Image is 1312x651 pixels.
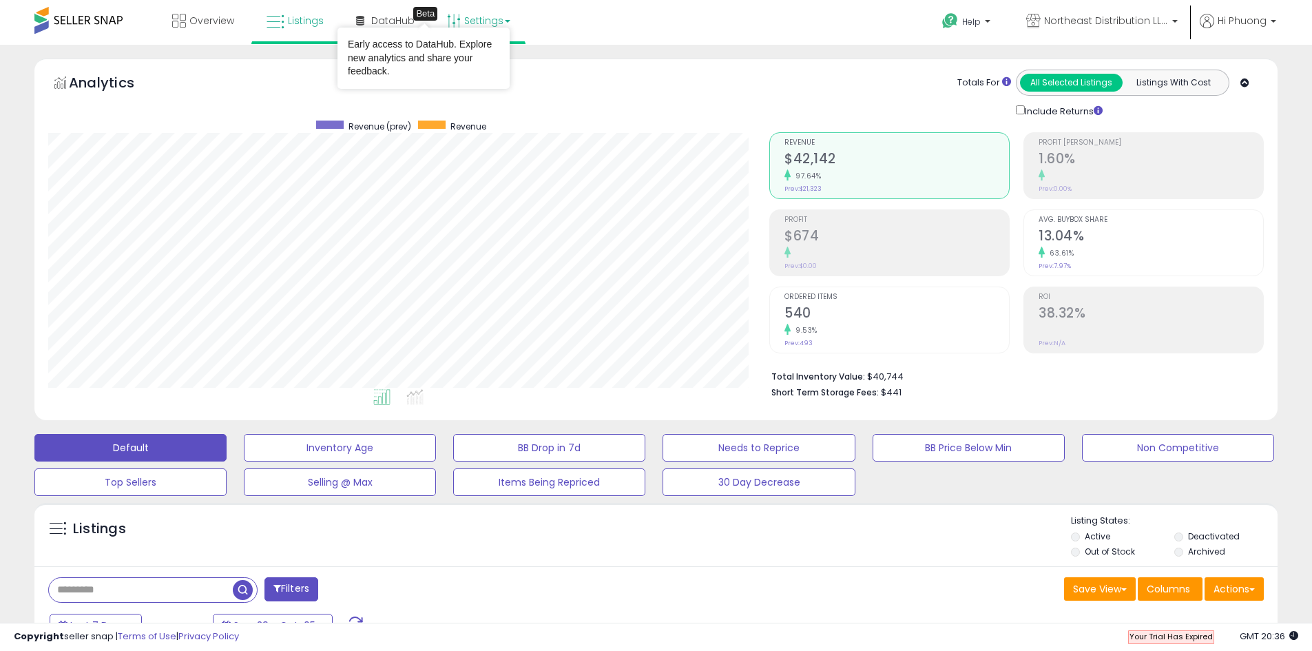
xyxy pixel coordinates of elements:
[1188,530,1240,542] label: Deactivated
[1200,14,1276,45] a: Hi Phuong
[1205,577,1264,601] button: Actions
[1082,434,1274,462] button: Non Competitive
[931,2,1004,45] a: Help
[1039,262,1071,270] small: Prev: 7.97%
[1064,577,1136,601] button: Save View
[69,73,161,96] h5: Analytics
[771,371,865,382] b: Total Inventory Value:
[1039,228,1263,247] h2: 13.04%
[1138,577,1202,601] button: Columns
[348,121,411,132] span: Revenue (prev)
[14,630,239,643] div: seller snap | |
[1006,103,1119,118] div: Include Returns
[791,171,821,181] small: 97.64%
[873,434,1065,462] button: BB Price Below Min
[791,325,818,335] small: 9.53%
[1039,185,1072,193] small: Prev: 0.00%
[178,630,239,643] a: Privacy Policy
[264,577,318,601] button: Filters
[784,339,813,347] small: Prev: 493
[189,14,234,28] span: Overview
[1039,139,1263,147] span: Profit [PERSON_NAME]
[784,139,1009,147] span: Revenue
[288,14,324,28] span: Listings
[244,434,436,462] button: Inventory Age
[784,293,1009,301] span: Ordered Items
[784,151,1009,169] h2: $42,142
[1039,339,1065,347] small: Prev: N/A
[663,434,855,462] button: Needs to Reprice
[144,620,207,633] span: Compared to:
[1020,74,1123,92] button: All Selected Listings
[450,121,486,132] span: Revenue
[34,468,227,496] button: Top Sellers
[941,12,959,30] i: Get Help
[213,614,333,637] button: Sep-29 - Oct-05
[34,434,227,462] button: Default
[957,76,1011,90] div: Totals For
[1122,74,1225,92] button: Listings With Cost
[453,434,645,462] button: BB Drop in 7d
[1188,546,1225,557] label: Archived
[784,305,1009,324] h2: 540
[663,468,855,496] button: 30 Day Decrease
[1039,293,1263,301] span: ROI
[1240,630,1298,643] span: 2025-10-13 20:36 GMT
[453,468,645,496] button: Items Being Repriced
[1147,582,1190,596] span: Columns
[784,262,817,270] small: Prev: $0.00
[784,185,822,193] small: Prev: $21,323
[70,619,125,632] span: Last 7 Days
[1039,305,1263,324] h2: 38.32%
[784,228,1009,247] h2: $674
[881,386,902,399] span: $441
[413,7,437,21] div: Tooltip anchor
[1039,216,1263,224] span: Avg. Buybox Share
[1045,248,1074,258] small: 63.61%
[1129,631,1213,642] span: Your Trial Has Expired
[1039,151,1263,169] h2: 1.60%
[244,468,436,496] button: Selling @ Max
[50,614,142,637] button: Last 7 Days
[1085,546,1135,557] label: Out of Stock
[1044,14,1168,28] span: Northeast Distribution LLC
[784,216,1009,224] span: Profit
[348,38,499,79] div: Early access to DataHub. Explore new analytics and share your feedback.
[1085,530,1110,542] label: Active
[233,619,315,632] span: Sep-29 - Oct-05
[371,14,415,28] span: DataHub
[118,630,176,643] a: Terms of Use
[73,519,126,539] h5: Listings
[1218,14,1267,28] span: Hi Phuong
[14,630,64,643] strong: Copyright
[771,367,1253,384] li: $40,744
[962,16,981,28] span: Help
[1071,515,1278,528] p: Listing States:
[771,386,879,398] b: Short Term Storage Fees:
